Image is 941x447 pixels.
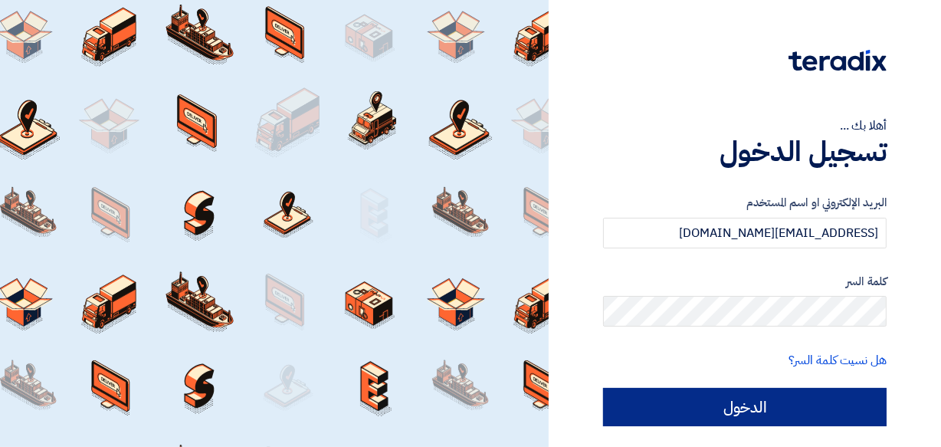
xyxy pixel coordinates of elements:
input: الدخول [603,388,887,426]
label: كلمة السر [603,273,887,291]
h1: تسجيل الدخول [603,135,887,169]
label: البريد الإلكتروني او اسم المستخدم [603,194,887,212]
div: أهلا بك ... [603,117,887,135]
a: هل نسيت كلمة السر؟ [789,351,887,370]
img: Teradix logo [789,50,887,71]
input: أدخل بريد العمل الإلكتروني او اسم المستخدم الخاص بك ... [603,218,887,248]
